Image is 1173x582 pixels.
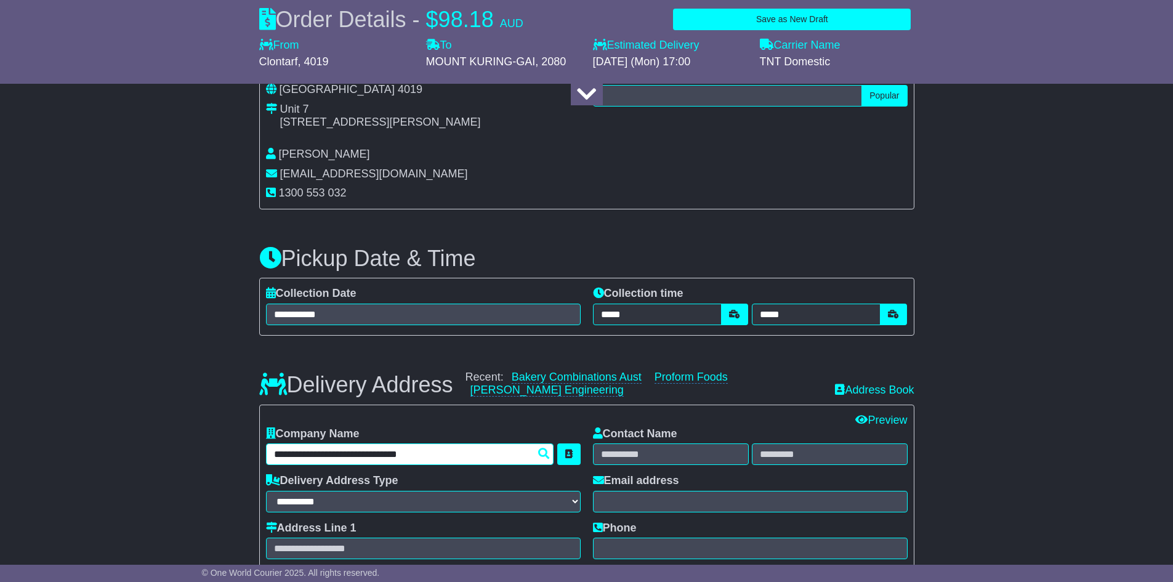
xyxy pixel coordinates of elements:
span: , 4019 [298,55,329,68]
div: Recent: [466,371,823,397]
span: 98.18 [438,7,494,32]
span: Clontarf [259,55,298,68]
span: MOUNT KURING-GAI [426,55,536,68]
label: Email address [593,474,679,488]
a: [PERSON_NAME] Engineering [470,384,624,397]
label: Collection time [593,287,683,301]
div: TNT Domestic [760,55,914,69]
a: Preview [855,414,907,426]
label: Estimated Delivery [593,39,748,52]
div: Order Details - [259,6,523,33]
a: Proform Foods [655,371,728,384]
div: [DATE] (Mon) 17:00 [593,55,748,69]
div: Unit 7 [280,103,481,116]
h3: Pickup Date & Time [259,246,914,271]
h3: Delivery Address [259,373,453,397]
span: AUD [500,17,523,30]
label: Phone [593,522,637,535]
span: $ [426,7,438,32]
label: Collection Date [266,287,357,301]
span: © One World Courier 2025. All rights reserved. [202,568,380,578]
a: Bakery Combinations Aust [512,371,642,384]
div: [STREET_ADDRESS][PERSON_NAME] [280,116,481,129]
label: Carrier Name [760,39,840,52]
span: [PERSON_NAME] [279,148,370,160]
button: Save as New Draft [673,9,911,30]
label: Delivery Address Type [266,474,398,488]
a: Address Book [835,384,914,396]
label: Address Line 1 [266,522,357,535]
span: , 2080 [535,55,566,68]
span: 1300 553 032 [279,187,347,199]
label: Contact Name [593,427,677,441]
span: [EMAIL_ADDRESS][DOMAIN_NAME] [280,168,468,180]
label: To [426,39,452,52]
label: From [259,39,299,52]
label: Company Name [266,427,360,441]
